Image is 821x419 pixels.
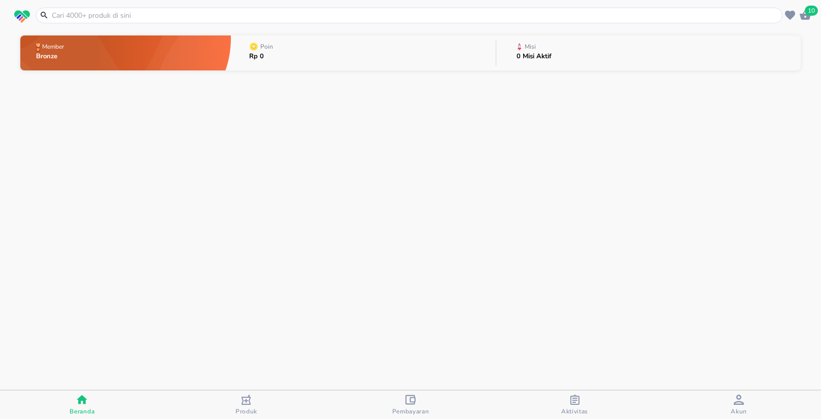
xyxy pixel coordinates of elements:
[805,6,818,16] span: 10
[14,10,30,23] img: logo_swiperx_s.bd005f3b.svg
[517,53,552,60] p: 0 Misi Aktif
[392,407,429,415] span: Pembayaran
[561,407,588,415] span: Aktivitas
[328,391,493,419] button: Pembayaran
[20,33,231,73] button: MemberBronze
[42,44,64,50] p: Member
[798,8,813,23] button: 10
[231,33,496,73] button: PoinRp 0
[51,10,780,21] input: Cari 4000+ produk di sini
[525,44,536,50] p: Misi
[235,407,257,415] span: Produk
[249,53,275,60] p: Rp 0
[657,391,821,419] button: Akun
[70,407,94,415] span: Beranda
[731,407,747,415] span: Akun
[36,53,66,60] p: Bronze
[493,391,657,419] button: Aktivitas
[260,44,273,50] p: Poin
[496,33,800,73] button: Misi0 Misi Aktif
[164,391,329,419] button: Produk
